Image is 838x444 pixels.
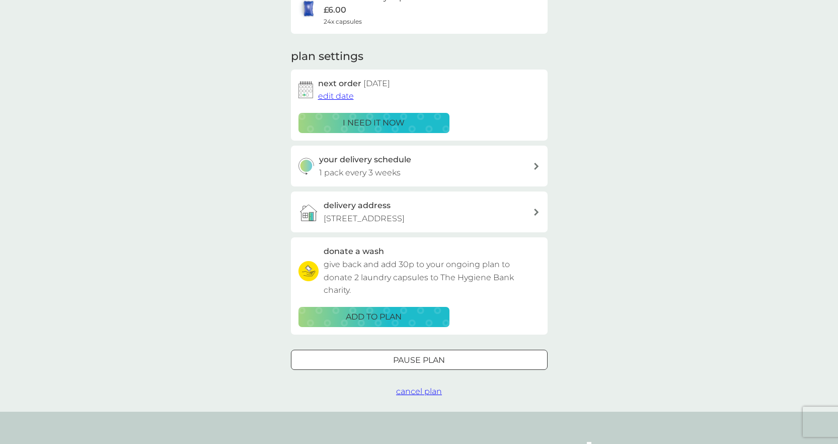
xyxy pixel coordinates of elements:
[298,307,449,327] button: ADD TO PLAN
[318,77,390,90] h2: next order
[291,192,548,232] a: delivery address[STREET_ADDRESS]
[291,350,548,370] button: Pause plan
[324,212,405,225] p: [STREET_ADDRESS]
[396,385,442,398] button: cancel plan
[324,4,346,17] p: £6.00
[319,153,411,166] h3: your delivery schedule
[298,113,449,133] button: i need it now
[393,354,445,367] p: Pause plan
[291,146,548,186] button: your delivery schedule1 pack every 3 weeks
[291,49,363,65] h2: plan settings
[363,79,390,88] span: [DATE]
[318,91,354,101] span: edit date
[319,166,401,179] p: 1 pack every 3 weeks
[343,116,405,130] p: i need it now
[324,245,384,258] h3: donate a wash
[318,90,354,103] button: edit date
[396,387,442,396] span: cancel plan
[324,17,362,26] span: 24x capsules
[346,310,402,324] p: ADD TO PLAN
[324,258,540,297] p: give back and add 30p to your ongoing plan to donate 2 laundry capsules to The Hygiene Bank charity.
[324,199,391,212] h3: delivery address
